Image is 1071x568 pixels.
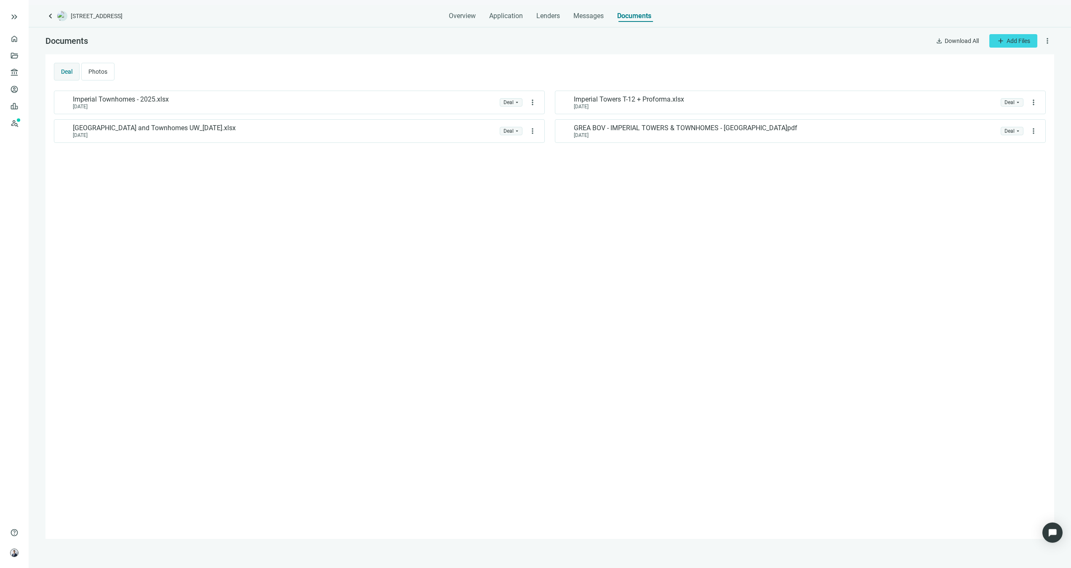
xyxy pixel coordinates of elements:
[1042,522,1063,543] div: Open Intercom Messenger
[449,12,476,20] span: Overview
[1043,37,1052,45] span: more_vert
[504,99,514,106] div: Deal
[526,124,539,138] button: more_vert
[1027,124,1040,138] button: more_vert
[73,132,236,138] div: [DATE]
[1029,127,1038,135] span: more_vert
[10,528,19,537] span: help
[928,34,986,48] button: downloadDownload All
[574,95,684,104] span: Imperial Towers T-12 + Proforma.xlsx
[1027,96,1040,109] button: more_vert
[528,127,537,135] span: more_vert
[574,104,684,110] div: [DATE]
[11,549,18,557] img: avatar
[1004,99,1015,106] div: Deal
[73,104,169,110] div: [DATE]
[73,95,169,104] span: Imperial Townhomes - 2025.xlsx
[489,12,523,20] span: Application
[10,68,16,77] span: account_balance
[945,38,979,44] span: Download All
[1004,127,1015,135] div: Deal
[88,68,107,75] span: Photos
[574,132,797,138] div: [DATE]
[935,37,943,45] span: download
[1041,34,1054,48] button: more_vert
[1007,38,1030,44] span: Add Files
[61,68,72,75] span: Deal
[996,37,1005,45] span: add
[536,12,560,20] span: Lenders
[617,12,651,20] span: Documents
[574,124,797,132] span: GREA BOV - IMPERIAL TOWERS & TOWNHOMES - [GEOGRAPHIC_DATA]pdf
[989,34,1037,48] button: addAdd Files
[57,11,67,21] img: deal-logo
[73,124,236,132] span: [GEOGRAPHIC_DATA] and Townhomes UW_[DATE].xlsx
[1029,98,1038,107] span: more_vert
[504,127,514,135] div: Deal
[573,12,604,20] span: Messages
[9,12,19,22] button: keyboard_double_arrow_right
[71,12,123,20] span: [STREET_ADDRESS]
[528,98,537,107] span: more_vert
[45,11,56,21] a: keyboard_arrow_left
[526,96,539,109] button: more_vert
[45,36,88,46] span: Documents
